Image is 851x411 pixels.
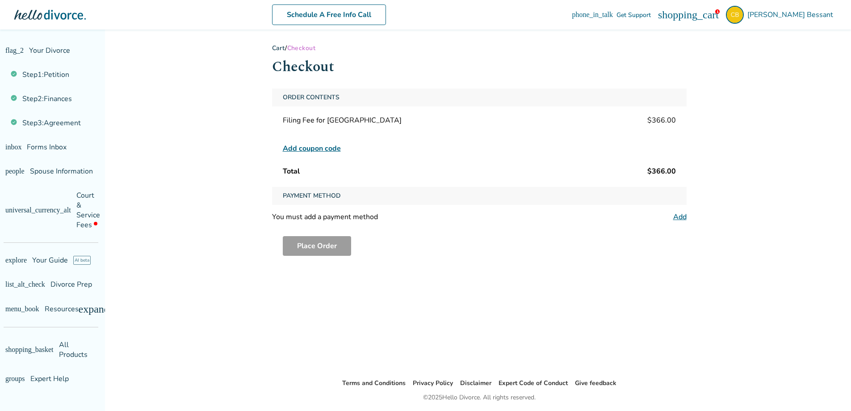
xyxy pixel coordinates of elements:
[572,11,613,18] span: phone_in_talk
[283,115,402,125] span: Filing Fee for [GEOGRAPHIC_DATA]
[5,305,39,313] span: menu_book
[747,10,837,20] span: [PERSON_NAME] Bessant
[5,346,54,353] span: shopping_basket
[279,187,344,205] span: Payment Method
[5,281,45,288] span: list_alt_check
[79,304,137,314] span: expand_more
[673,212,687,222] a: Add
[283,143,341,154] span: Add coupon code
[460,378,491,389] li: Disclaimer
[5,168,25,175] span: people
[272,56,687,78] h1: Checkout
[575,378,616,389] li: Give feedback
[5,144,21,151] span: inbox
[5,207,71,214] span: universal_currency_alt
[616,11,651,19] span: Get Support
[272,212,378,222] div: You must add a payment method
[272,4,386,25] a: Schedule A Free Info Call
[5,47,24,54] span: flag_2
[5,257,27,264] span: explore
[272,44,687,52] div: /
[5,375,25,382] span: groups
[272,44,285,52] a: Cart
[413,379,453,387] a: Privacy Policy
[287,44,315,52] span: Checkout
[572,11,651,19] a: phone_in_talkGet Support
[423,392,536,403] div: © 2025 Hello Divorce. All rights reserved.
[715,9,720,14] div: 1
[279,89,343,106] span: Order Contents
[283,166,300,176] span: Total
[5,304,79,314] span: Resources
[342,379,406,387] a: Terms and Conditions
[647,166,676,176] span: $366.00
[27,142,67,152] span: Forms Inbox
[76,191,100,230] span: Court & Service Fees
[647,115,676,125] span: $366.00
[73,256,91,265] span: AI beta
[658,9,719,20] span: shopping_cart
[283,236,351,256] button: Place Order
[806,368,851,411] iframe: Chat Widget
[726,6,744,24] img: cordiebessant@yahoo.com
[499,379,568,387] a: Expert Code of Conduct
